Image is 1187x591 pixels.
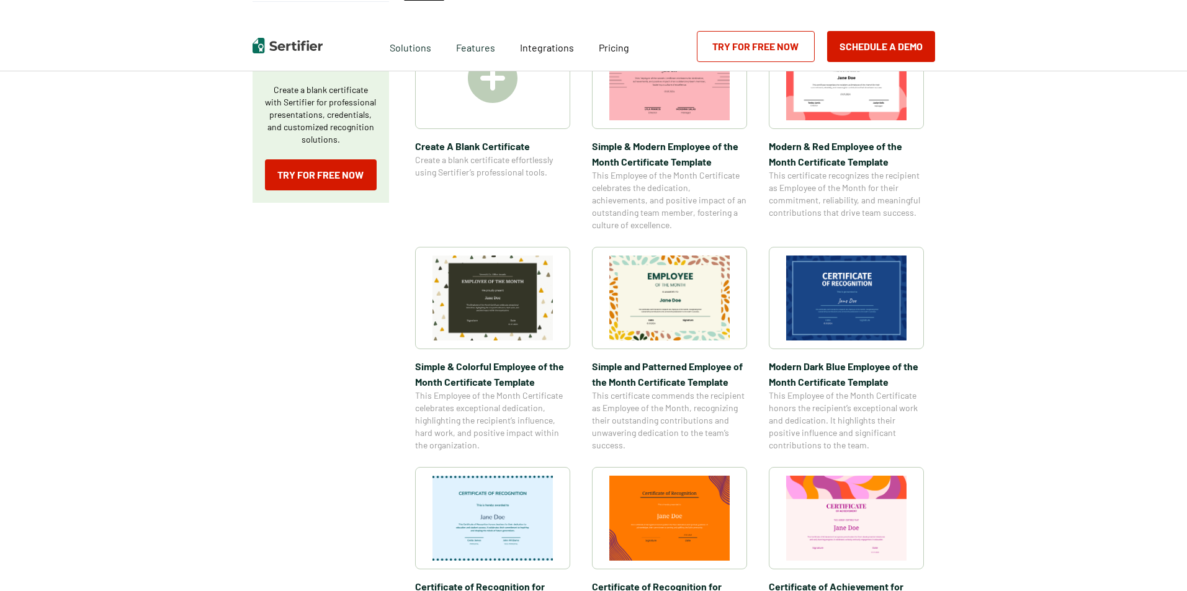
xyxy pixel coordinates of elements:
[415,247,570,451] a: Simple & Colorful Employee of the Month Certificate TemplateSimple & Colorful Employee of the Mon...
[609,35,730,120] img: Simple & Modern Employee of the Month Certificate Template
[432,476,553,561] img: Certificate of Recognition for Teachers Template
[769,138,924,169] span: Modern & Red Employee of the Month Certificate Template
[265,84,377,146] p: Create a blank certificate with Sertifier for professional presentations, credentials, and custom...
[827,31,935,62] button: Schedule a Demo
[769,358,924,389] span: Modern Dark Blue Employee of the Month Certificate Template
[609,476,730,561] img: Certificate of Recognition for Pastor
[592,169,747,231] span: This Employee of the Month Certificate celebrates the dedication, achievements, and positive impa...
[769,247,924,451] a: Modern Dark Blue Employee of the Month Certificate TemplateModern Dark Blue Employee of the Month...
[520,42,574,53] span: Integrations
[520,38,574,54] a: Integrations
[265,159,377,190] a: Try for Free Now
[456,38,495,54] span: Features
[769,27,924,231] a: Modern & Red Employee of the Month Certificate TemplateModern & Red Employee of the Month Certifi...
[599,38,629,54] a: Pricing
[592,138,747,169] span: Simple & Modern Employee of the Month Certificate Template
[769,169,924,219] span: This certificate recognizes the recipient as Employee of the Month for their commitment, reliabil...
[390,38,431,54] span: Solutions
[432,256,553,340] img: Simple & Colorful Employee of the Month Certificate Template
[468,53,517,103] img: Create A Blank Certificate
[609,256,730,340] img: Simple and Patterned Employee of the Month Certificate Template
[592,247,747,451] a: Simple and Patterned Employee of the Month Certificate TemplateSimple and Patterned Employee of t...
[415,389,570,451] span: This Employee of the Month Certificate celebrates exceptional dedication, highlighting the recipi...
[415,138,570,154] span: Create A Blank Certificate
[769,389,924,451] span: This Employee of the Month Certificate honors the recipient’s exceptional work and dedication. It...
[599,42,629,53] span: Pricing
[415,358,570,389] span: Simple & Colorful Employee of the Month Certificate Template
[592,358,747,389] span: Simple and Patterned Employee of the Month Certificate Template
[592,27,747,231] a: Simple & Modern Employee of the Month Certificate TemplateSimple & Modern Employee of the Month C...
[253,38,323,53] img: Sertifier | Digital Credentialing Platform
[592,389,747,451] span: This certificate commends the recipient as Employee of the Month, recognizing their outstanding c...
[786,35,907,120] img: Modern & Red Employee of the Month Certificate Template
[697,31,815,62] a: Try for Free Now
[786,476,907,561] img: Certificate of Achievement for Preschool Template
[786,256,907,340] img: Modern Dark Blue Employee of the Month Certificate Template
[415,154,570,179] span: Create a blank certificate effortlessly using Sertifier’s professional tools.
